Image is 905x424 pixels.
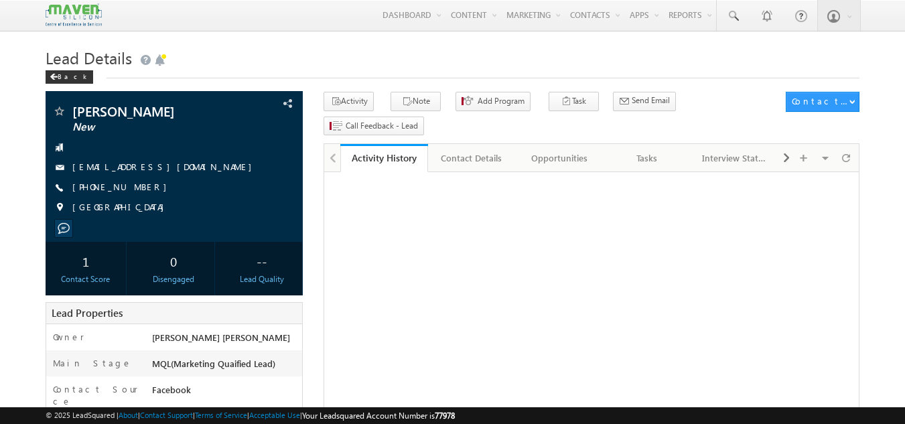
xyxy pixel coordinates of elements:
span: Send Email [632,94,670,107]
div: Back [46,70,93,84]
span: Add Program [478,95,525,107]
span: © 2025 LeadSquared | | | | | [46,409,455,422]
div: Tasks [614,150,679,166]
div: MQL(Marketing Quaified Lead) [149,357,303,376]
span: New [72,121,231,134]
a: Opportunities [516,144,604,172]
div: Contact Score [49,273,123,285]
a: [EMAIL_ADDRESS][DOMAIN_NAME] [72,161,259,172]
button: Activity [324,92,374,111]
span: [PERSON_NAME] [PERSON_NAME] [152,332,290,343]
div: -- [224,249,299,273]
a: Acceptable Use [249,411,300,419]
a: Interview Status [691,144,779,172]
div: Opportunities [527,150,591,166]
a: Terms of Service [195,411,247,419]
label: Owner [53,331,84,343]
a: Contact Details [428,144,516,172]
span: Lead Properties [52,306,123,320]
button: Call Feedback - Lead [324,117,424,136]
button: Send Email [613,92,676,111]
a: Back [46,70,100,81]
span: Your Leadsquared Account Number is [302,411,455,421]
button: Note [391,92,441,111]
span: [PHONE_NUMBER] [72,181,173,194]
a: About [119,411,138,419]
div: Lead Quality [224,273,299,285]
span: [GEOGRAPHIC_DATA] [72,201,171,214]
span: 77978 [435,411,455,421]
a: Activity History [340,144,428,172]
button: Task [549,92,599,111]
div: 1 [49,249,123,273]
button: Contact Actions [786,92,859,112]
span: Lead Details [46,47,132,68]
label: Contact Source [53,383,139,407]
span: Call Feedback - Lead [346,120,418,132]
label: Main Stage [53,357,132,369]
span: [PERSON_NAME] [72,104,231,118]
div: 0 [137,249,211,273]
div: Interview Status [702,150,767,166]
div: Activity History [350,151,418,164]
div: Contact Details [439,150,504,166]
div: Disengaged [137,273,211,285]
div: Contact Actions [792,95,849,107]
button: Add Program [456,92,531,111]
a: Contact Support [140,411,193,419]
div: Facebook [149,383,303,402]
a: Tasks [604,144,691,172]
img: Custom Logo [46,3,102,27]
